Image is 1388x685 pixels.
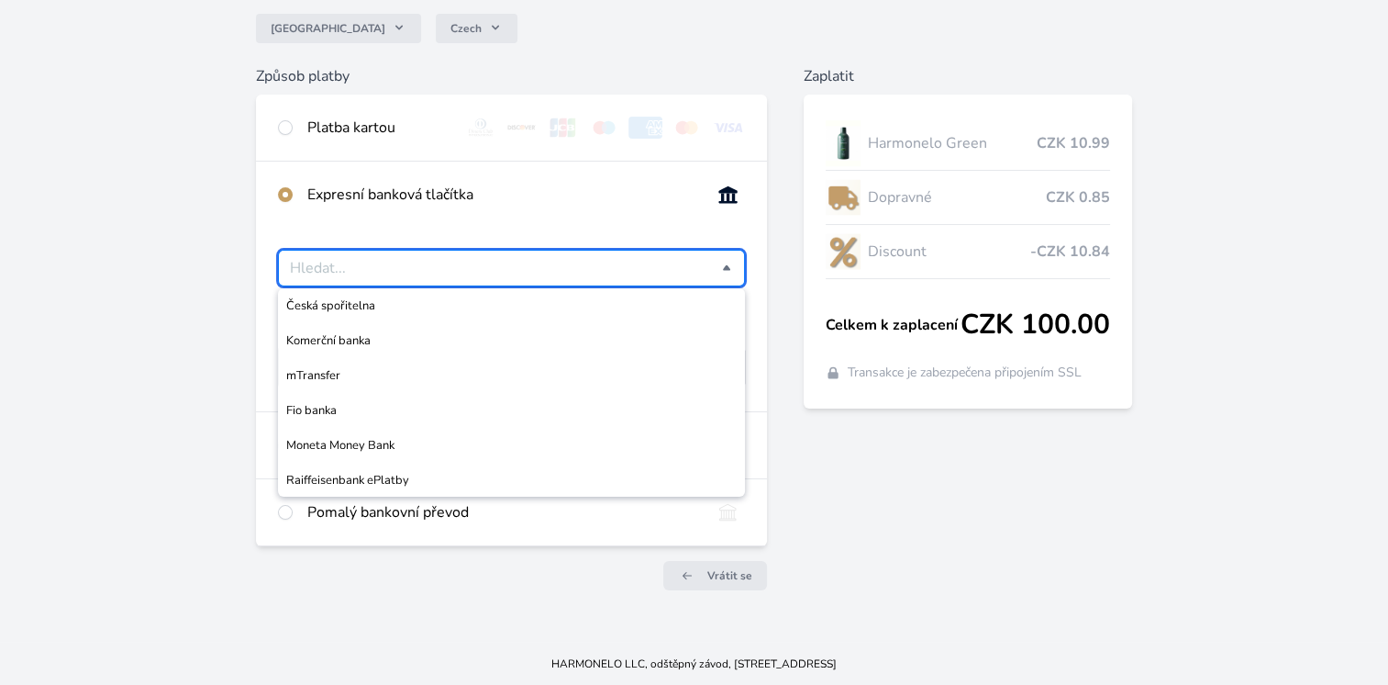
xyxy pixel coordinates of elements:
[868,241,1030,263] span: Discount
[307,501,696,523] div: Pomalý bankovní převod
[286,471,737,489] span: Raiffeisenbank ePlatby
[826,174,861,220] img: delivery-lo.png
[1046,186,1110,208] span: CZK 0.85
[436,14,517,43] button: Czech
[307,117,450,139] div: Platba kartou
[628,117,662,139] img: amex.svg
[286,436,737,455] span: Moneta Money Bank
[960,309,1110,342] span: CZK 100.00
[868,186,1046,208] span: Dopravné
[804,65,1132,87] h6: Zaplatit
[663,561,767,590] a: Vrátit se
[450,21,482,36] span: Czech
[256,65,767,87] h6: Způsob platby
[1030,241,1110,263] span: -CZK 10.84
[505,117,539,139] img: discover.svg
[711,184,745,206] img: onlineBanking_CZ.svg
[286,401,737,420] span: Fio banka
[826,229,861,275] img: discount-lo.png
[868,132,1037,154] span: Harmonelo Green
[707,568,752,583] span: Vrátit se
[546,117,580,139] img: jcb.svg
[278,250,745,286] div: Vyberte svou banku
[286,366,737,385] span: mTransfer
[711,501,745,523] img: bankTransfer_IBAN.svg
[307,184,696,206] div: Expresní banková tlačítka
[670,117,704,139] img: mc.svg
[290,257,722,279] input: Česká spořitelnaKomerční bankamTransferFio bankaMoneta Money BankRaiffeisenbank ePlatby
[826,120,861,166] img: CLEAN_GREEN_se_stinem_x-lo.jpg
[711,117,745,139] img: visa.svg
[848,364,1082,382] span: Transakce je zabezpečena připojením SSL
[1037,132,1110,154] span: CZK 10.99
[464,117,498,139] img: diners.svg
[256,14,421,43] button: [GEOGRAPHIC_DATA]
[271,21,385,36] span: [GEOGRAPHIC_DATA]
[286,297,737,315] span: Česká spořitelna
[286,331,737,350] span: Komerční banka
[826,314,960,336] span: Celkem k zaplacení
[587,117,621,139] img: maestro.svg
